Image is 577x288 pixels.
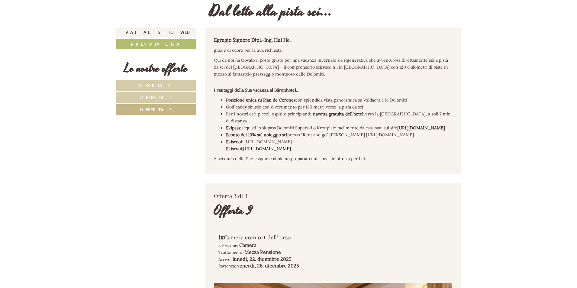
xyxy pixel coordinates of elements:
span: Offerta 2 [140,95,172,100]
span: acquisti lo skipass Dolomiti Superski o Kronplatz facilmente da casa sua; sul sito [241,125,445,131]
span: grazie di cuore per la Sua richiesta. [214,47,282,53]
strong: Egregio Signore Dipl.-Ing. Hui He [214,37,291,43]
strong: [URL][DOMAIN_NAME] [397,125,445,131]
a: [URL][DOMAIN_NAME] [243,146,291,151]
div: Offerta 3 [214,202,253,219]
span: : [URL][DOMAIN_NAME] [226,139,292,151]
b: 1x [218,233,224,241]
strong: I vantaggi della Sua vacanza al Bärenhotel… [214,87,299,93]
span: Qui da noi ha trovato il posto giusto per una vacanza invernale sia rigenerativa che avventurosa ... [214,57,448,77]
strong: Skiscool [226,139,242,144]
b: venerdì, 26. dicembre 2025 [237,263,299,269]
h1: Dal letto alla pista sci... [209,3,332,20]
span: con splendida vista panoramica su Valdaora e le Dolomiti [295,97,407,103]
span: Per i nostri cari piccoli ospiti e principianti verso la [GEOGRAPHIC_DATA], a soli 7 min. di dist... [226,111,452,124]
span: Offerta 3 [140,107,172,112]
div: Le nostre offerte [116,60,196,77]
strong: Skiscool: [226,146,243,151]
span: Posizione unica su Plan de Corones [226,97,295,103]
span: Golf caddy shuttle con divertimento per 180 metri verso la pista da sci [226,104,363,110]
small: Partenza: [218,263,236,269]
span: presso "Rent and go" [PERSON_NAME] [URL][DOMAIN_NAME] [226,132,414,138]
strong: Sconto del 10% sul noleggio sci [226,132,287,138]
b: Camera [239,242,256,248]
span: Offerta 3 di 3 [214,193,247,199]
a: Prenota ora [116,39,196,49]
span: Skipass: [226,125,241,131]
a: Vai al sito web [116,28,196,37]
small: 3 Persone: [218,243,238,248]
span: A seconda delle Sue esigenze abbiamo preparato una speciale offerta per Lei: [214,156,366,161]
strong: : navetta gratuita dell'hotel [310,111,363,117]
b: lunedì, 22. dicembre 2025 [233,256,292,262]
small: Arrivo: [218,257,231,262]
span: Offerta 1 [139,83,173,88]
div: Camera comfort dell' orso [218,233,324,242]
b: Mezza Pensione [244,249,281,255]
small: Trattamento: [218,250,243,255]
em: , [290,37,291,43]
